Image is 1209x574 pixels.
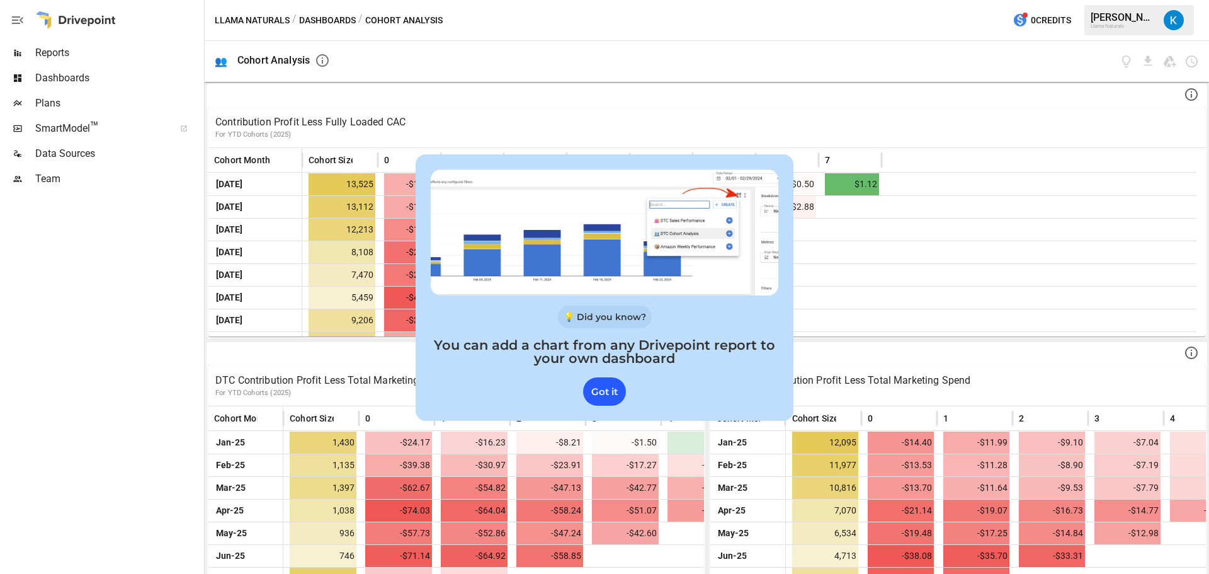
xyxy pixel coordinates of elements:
[592,500,659,522] span: -$51.07
[384,219,438,241] span: -$19.30
[214,173,244,195] span: [DATE]
[441,454,508,476] span: -$30.97
[792,477,859,499] span: 10,816
[943,412,948,425] span: 1
[309,287,375,309] span: 5,459
[1094,500,1161,522] span: -$14.77
[214,477,247,499] span: Mar-25
[792,432,859,454] span: 12,095
[1162,54,1177,69] button: Save as Google Doc
[516,500,583,522] span: -$58.24
[1094,412,1099,425] span: 3
[214,154,270,166] span: Cohort Month
[837,410,855,427] button: Sort
[1019,412,1024,425] span: 2
[214,287,244,309] span: [DATE]
[309,241,375,263] span: 8,108
[579,151,597,169] button: Sort
[335,410,353,427] button: Sort
[215,388,696,398] p: For YTD Cohorts (2025)
[831,151,849,169] button: Sort
[384,241,438,263] span: -$27.91
[1031,13,1071,28] span: 0 Credits
[792,412,839,425] span: Cohort Size
[943,500,1010,522] span: -$19.07
[384,287,438,309] span: -$42.60
[214,545,247,567] span: Jun-25
[717,522,751,544] span: May-25
[384,332,438,354] span: -$16.45
[943,454,1010,476] span: -$11.28
[667,432,734,454] span: $4.45
[868,500,934,522] span: -$21.14
[1091,11,1156,23] div: [PERSON_NAME]
[1091,23,1156,29] div: Llama Naturals
[365,522,432,544] span: -$57.73
[365,412,370,425] span: 0
[1164,10,1184,30] img: Kevin Brown
[441,545,508,567] span: -$64.92
[1184,54,1199,69] button: Schedule dashboard
[214,264,244,286] span: [DATE]
[214,196,244,218] span: [DATE]
[271,151,289,169] button: Sort
[384,154,389,166] span: 0
[717,545,749,567] span: Jun-25
[214,219,244,241] span: [DATE]
[309,196,375,218] span: 13,112
[1170,412,1175,425] span: 4
[453,151,471,169] button: Sort
[35,71,201,86] span: Dashboards
[309,309,375,331] span: 9,206
[592,454,659,476] span: -$17.27
[365,454,432,476] span: -$39.38
[516,522,583,544] span: -$47.24
[1094,522,1161,544] span: -$12.98
[943,477,1010,499] span: -$11.64
[35,171,201,187] span: Team
[215,55,227,67] div: 👥
[1007,9,1076,32] button: 0Credits
[441,432,508,454] span: -$16.23
[717,500,748,522] span: Apr-25
[868,432,934,454] span: -$14.40
[1094,432,1161,454] span: -$7.04
[1119,54,1133,69] button: View documentation
[365,432,432,454] span: -$24.17
[90,119,99,135] span: ™
[950,410,967,427] button: Sort
[309,219,375,241] span: 12,213
[290,522,356,544] span: 936
[215,373,696,388] p: DTC Contribution Profit Less Total Marketing Spend
[667,477,734,499] span: -$37.56
[384,196,438,218] span: -$15.77
[792,545,859,567] span: 4,713
[292,13,297,28] div: /
[237,54,310,66] div: Cohort Analysis
[718,373,1199,388] p: Amazon Contribution Profit Less Total Marketing Spend
[390,151,408,169] button: Sort
[365,477,432,499] span: -$62.67
[215,115,1198,130] p: Contribution Profit Less Fully Loaded CAC
[1094,454,1161,476] span: -$7.19
[259,410,276,427] button: Sort
[868,522,934,544] span: -$19.48
[290,477,356,499] span: 1,397
[667,454,734,476] span: -$13.06
[792,500,859,522] span: 7,070
[35,45,201,60] span: Reports
[592,432,659,454] span: -$1.50
[290,432,356,454] span: 1,430
[215,130,1198,140] p: For YTD Cohorts (2025)
[441,477,508,499] span: -$54.82
[1176,410,1194,427] button: Sort
[792,522,859,544] span: 6,534
[35,96,201,111] span: Plans
[943,432,1010,454] span: -$11.99
[372,410,389,427] button: Sort
[718,388,1199,398] p: For YTD Cohorts (2025)
[1019,500,1086,522] span: -$16.73
[768,151,786,169] button: Sort
[705,151,723,169] button: Sort
[384,173,438,195] span: -$15.43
